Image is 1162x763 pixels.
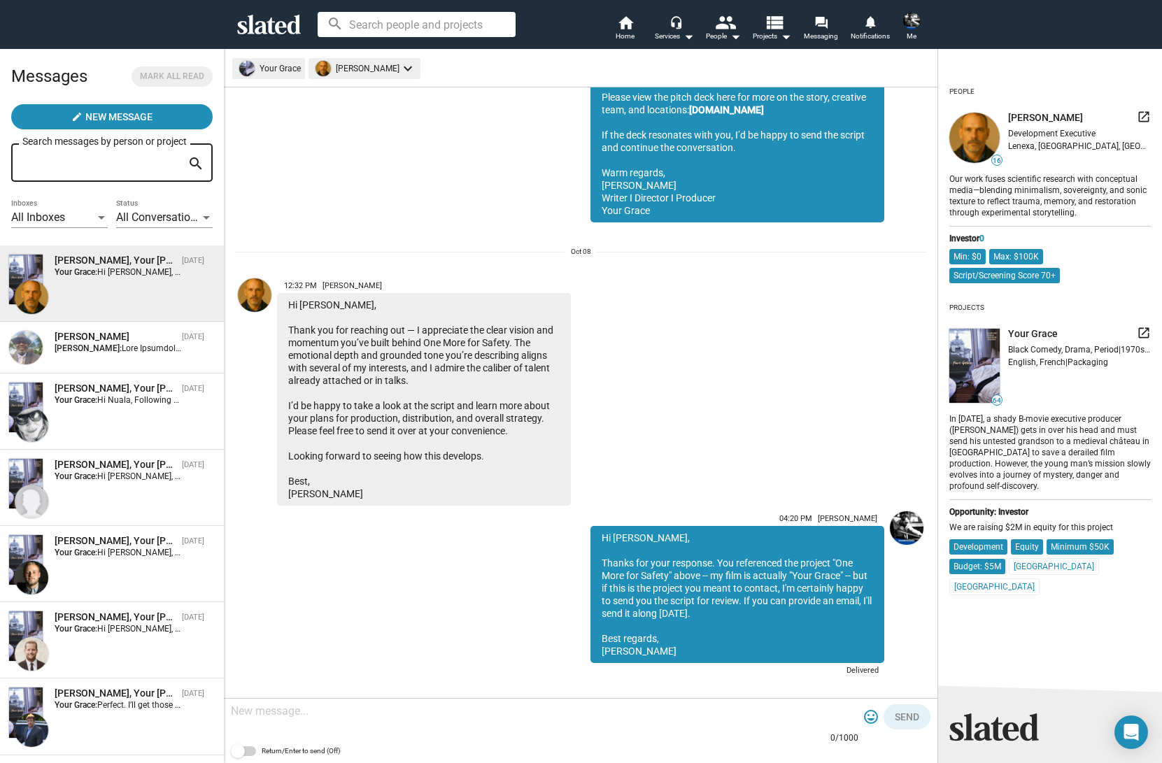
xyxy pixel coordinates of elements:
mat-icon: search [187,153,204,175]
img: undefined [949,329,1000,404]
mat-chip: Max: $100K [989,249,1043,264]
button: Projects [748,14,797,45]
img: Sean Skelton [903,13,920,29]
div: Projects [949,298,984,318]
div: Our work fuses scientific research with conceptual media—blending minimalism, sovereignty, and so... [949,171,1151,219]
span: Packaging [1068,357,1108,367]
img: Patrick di Santo [238,278,271,312]
span: Me [907,28,916,45]
span: [PERSON_NAME] [818,514,877,523]
div: Hi [PERSON_NAME], Thank you for reaching out — I appreciate the clear vision and momentum you’ve ... [277,293,571,506]
strong: Your Grace: [55,395,97,405]
mat-icon: forum [814,15,828,29]
mat-icon: launch [1137,326,1151,340]
span: Black Comedy, Drama, Period [1008,345,1119,355]
img: Stu Pollok [15,485,48,518]
input: Search people and projects [318,12,516,37]
span: Messaging [804,28,838,45]
img: Sean Skelton [890,511,923,545]
a: Patrick di Santo [235,276,274,508]
img: Your Grace [9,255,43,304]
div: Delivered [590,663,884,680]
mat-icon: headset_mic [669,15,682,28]
strong: [PERSON_NAME]: [55,343,122,353]
img: Raquib Hakiem Abduallah [9,331,43,364]
span: 0 [979,234,984,243]
span: All Inboxes [11,211,65,224]
img: Andrew Ferguson [15,561,48,594]
time: [DATE] [182,536,204,545]
mat-chip: [GEOGRAPHIC_DATA] [949,578,1040,595]
span: 16 [992,157,1002,165]
mat-chip: Script/Screening Score 70+ [949,268,1060,283]
strong: Your Grace: [55,624,97,634]
div: People [706,28,741,45]
time: [DATE] [182,689,204,698]
img: Your Grace [9,611,43,661]
button: Mark all read [132,66,213,87]
time: [DATE] [182,613,204,622]
mat-icon: view_list [763,12,784,32]
span: Your Grace [1008,327,1058,341]
div: Nuala Quinn-Barton, Your Grace [55,382,176,395]
a: Messaging [797,14,846,45]
mat-chip: [PERSON_NAME] [309,58,420,79]
mat-icon: people [714,12,735,32]
span: Perfect. I’ll get those to you this evening. Thanks, [PERSON_NAME] [97,700,346,710]
img: Your Grace [9,383,43,432]
span: [PERSON_NAME] [1008,111,1083,124]
img: undefined [949,113,1000,163]
div: Robert Ogden Barnum, Your Grace [55,611,176,624]
a: Sean Skelton [887,508,926,683]
div: Opportunity: Investor [949,507,1151,517]
mat-icon: arrow_drop_down [777,28,794,45]
time: [DATE] [182,384,204,393]
mat-chip: Equity [1011,539,1043,555]
img: Nuala Quinn-Barton [15,408,48,442]
img: Your Grace [9,459,43,508]
div: Lenexa, [GEOGRAPHIC_DATA], [GEOGRAPHIC_DATA] [1008,141,1151,151]
div: Development Executive [1008,129,1151,138]
mat-icon: arrow_drop_down [727,28,744,45]
mat-icon: keyboard_arrow_down [399,60,416,77]
img: Ken mandeville [15,713,48,747]
a: Home [601,14,650,45]
img: Patrick di Santo [15,280,48,314]
span: English, French [1008,357,1065,367]
span: Notifications [851,28,890,45]
span: Mark all read [140,69,204,84]
span: [PERSON_NAME] [323,281,382,290]
img: undefined [316,61,331,76]
span: All Conversations [116,211,202,224]
mat-icon: launch [1137,110,1151,124]
h2: Messages [11,59,87,93]
button: Sean SkeltonMe [895,10,928,46]
div: Hi [PERSON_NAME], Thanks for your response. You referenced the project "One More for Safety" abov... [590,526,884,663]
mat-chip: Development [949,539,1007,555]
span: Projects [753,28,791,45]
strong: Your Grace: [55,471,97,481]
mat-chip: [GEOGRAPHIC_DATA] [1009,558,1099,575]
time: [DATE] [182,460,204,469]
div: Ken mandeville, Your Grace [55,687,176,700]
img: Your Grace [9,687,43,737]
div: We are raising $2M in equity for this project [949,522,1151,534]
span: 12:32 PM [284,281,317,290]
div: Investor [949,234,1151,243]
time: [DATE] [182,332,204,341]
mat-icon: tag_faces [863,708,879,725]
span: Send [895,704,919,729]
time: [DATE] [182,256,204,265]
div: In [DATE], a shady B-movie executive producer ([PERSON_NAME]) gets in over his head and must send... [949,411,1151,492]
button: Services [650,14,699,45]
button: New Message [11,104,213,129]
span: | [1065,357,1068,367]
strong: Your Grace: [55,700,97,710]
mat-icon: notifications [863,15,877,28]
img: Your Grace [9,535,43,585]
div: Services [655,28,694,45]
span: Hi [PERSON_NAME], Just following up. I sent you the script about 6 weeks back. Any chance to read... [97,471,581,481]
mat-hint: 0/1000 [830,733,858,744]
mat-icon: create [71,111,83,122]
div: Patrick di Santo, Your Grace [55,254,176,267]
